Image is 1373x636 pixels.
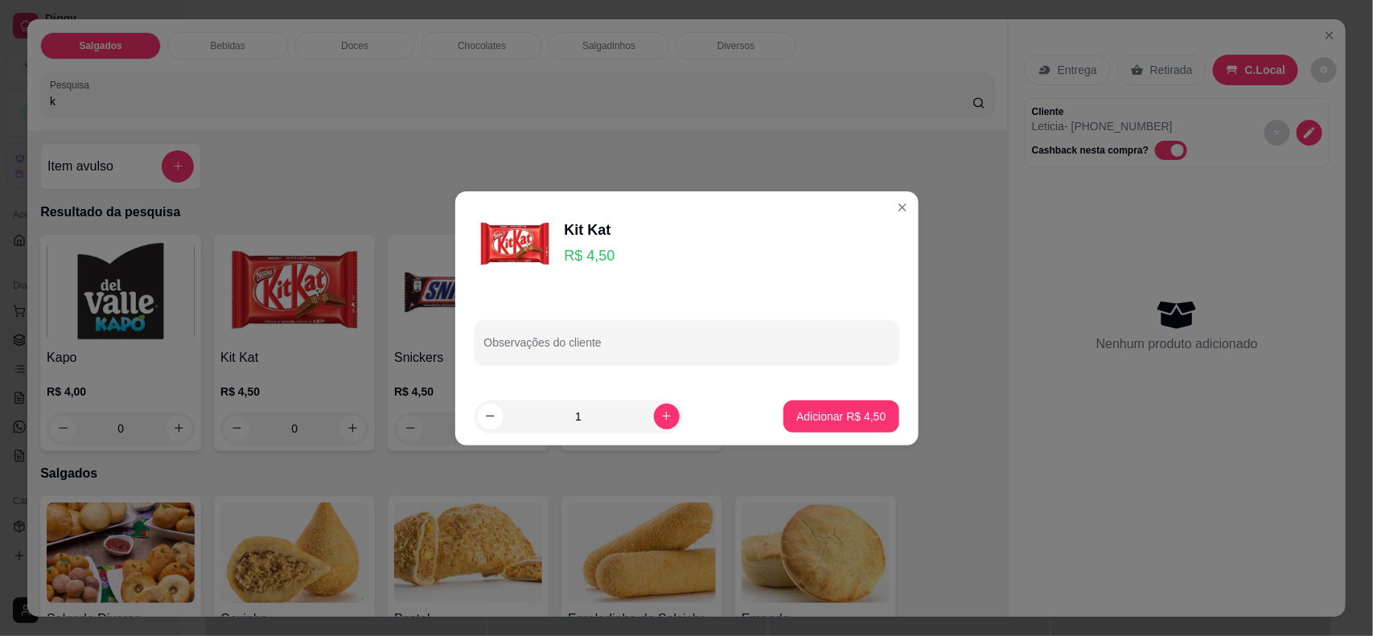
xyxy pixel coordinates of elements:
[890,195,915,220] button: Close
[796,408,886,425] p: Adicionar R$ 4,50
[475,204,555,285] img: product-image
[565,219,615,241] div: Kit Kat
[654,404,680,429] button: increase-product-quantity
[484,341,890,357] input: Observações do cliente
[565,244,615,267] p: R$ 4,50
[478,404,504,429] button: decrease-product-quantity
[783,400,898,433] button: Adicionar R$ 4,50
